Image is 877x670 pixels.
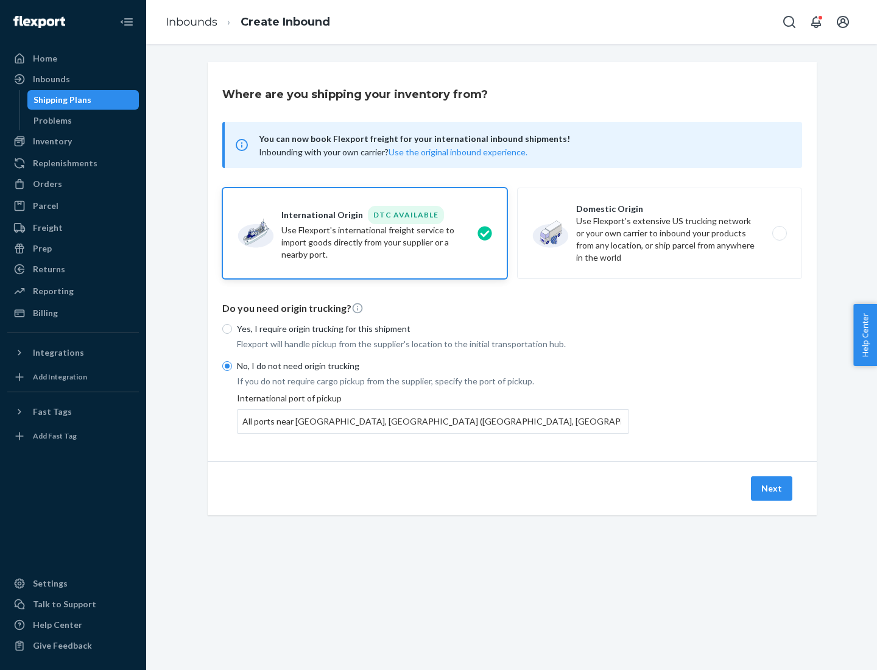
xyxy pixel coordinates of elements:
[33,242,52,255] div: Prep
[33,94,91,106] div: Shipping Plans
[7,281,139,301] a: Reporting
[33,178,62,190] div: Orders
[33,52,57,65] div: Home
[237,392,629,434] div: International port of pickup
[33,285,74,297] div: Reporting
[389,146,527,158] button: Use the original inbound experience.
[33,640,92,652] div: Give Feedback
[33,431,77,441] div: Add Fast Tag
[241,15,330,29] a: Create Inbound
[7,426,139,446] a: Add Fast Tag
[33,200,58,212] div: Parcel
[237,360,629,372] p: No, I do not need origin trucking
[33,619,82,631] div: Help Center
[853,304,877,366] button: Help Center
[7,636,139,655] button: Give Feedback
[7,132,139,151] a: Inventory
[114,10,139,34] button: Close Navigation
[7,153,139,173] a: Replenishments
[33,73,70,85] div: Inbounds
[222,86,488,102] h3: Where are you shipping your inventory from?
[27,90,139,110] a: Shipping Plans
[259,147,527,157] span: Inbounding with your own carrier?
[237,323,629,335] p: Yes, I require origin trucking for this shipment
[7,367,139,387] a: Add Integration
[33,372,87,382] div: Add Integration
[7,574,139,593] a: Settings
[7,402,139,421] button: Fast Tags
[33,307,58,319] div: Billing
[33,135,72,147] div: Inventory
[7,49,139,68] a: Home
[33,406,72,418] div: Fast Tags
[7,218,139,238] a: Freight
[237,375,629,387] p: If you do not require cargo pickup from the supplier, specify the port of pickup.
[7,239,139,258] a: Prep
[7,594,139,614] a: Talk to Support
[7,303,139,323] a: Billing
[156,4,340,40] ol: breadcrumbs
[166,15,217,29] a: Inbounds
[777,10,801,34] button: Open Search Box
[7,343,139,362] button: Integrations
[13,16,65,28] img: Flexport logo
[7,196,139,216] a: Parcel
[7,259,139,279] a: Returns
[33,577,68,590] div: Settings
[7,615,139,635] a: Help Center
[33,263,65,275] div: Returns
[222,324,232,334] input: Yes, I require origin trucking for this shipment
[831,10,855,34] button: Open account menu
[7,69,139,89] a: Inbounds
[33,115,72,127] div: Problems
[259,132,787,146] span: You can now book Flexport freight for your international inbound shipments!
[7,174,139,194] a: Orders
[222,301,802,316] p: Do you need origin trucking?
[751,476,792,501] button: Next
[27,111,139,130] a: Problems
[33,598,96,610] div: Talk to Support
[222,361,232,371] input: No, I do not need origin trucking
[33,222,63,234] div: Freight
[33,347,84,359] div: Integrations
[33,157,97,169] div: Replenishments
[237,338,629,350] p: Flexport will handle pickup from the supplier's location to the initial transportation hub.
[804,10,828,34] button: Open notifications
